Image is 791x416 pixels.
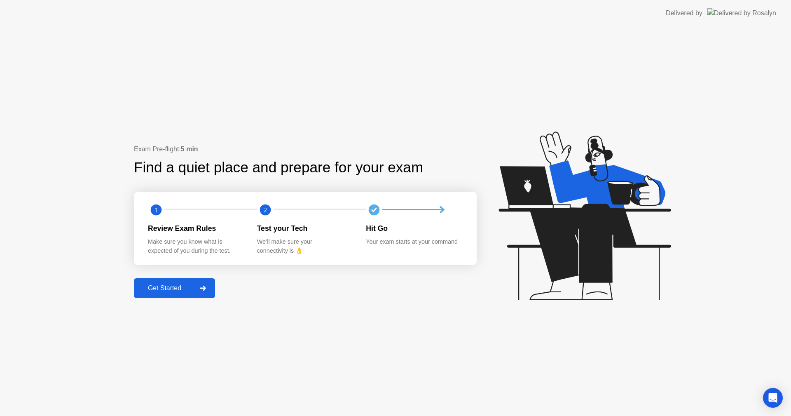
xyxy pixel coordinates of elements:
text: 2 [264,206,267,214]
div: Test your Tech [257,223,353,234]
text: 1 [154,206,158,214]
div: Open Intercom Messenger [763,388,783,408]
img: Delivered by Rosalyn [707,8,776,18]
button: Get Started [134,278,215,298]
div: Exam Pre-flight: [134,144,477,154]
div: Hit Go [366,223,462,234]
div: Review Exam Rules [148,223,244,234]
div: Find a quiet place and prepare for your exam [134,157,424,179]
b: 5 min [181,146,198,153]
div: Get Started [136,284,193,292]
div: We’ll make sure your connectivity is 👌 [257,237,353,255]
div: Your exam starts at your command [366,237,462,247]
div: Make sure you know what is expected of you during the test. [148,237,244,255]
div: Delivered by [666,8,702,18]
